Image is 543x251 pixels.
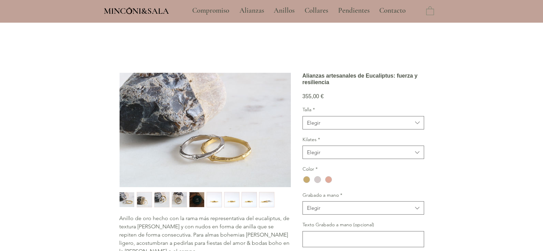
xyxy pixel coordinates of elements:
[154,192,170,207] button: Miniatura: Alianzas artesanales Minconi Sala
[119,72,291,187] button: Alianzas artesanales Minconi SalaAgrandar
[259,192,274,207] button: Miniatura: Alianzas artesanales Minconi Sala
[303,106,424,113] label: Talla
[187,2,234,19] a: Compromiso
[303,192,424,199] label: Grabado a mano
[303,201,424,215] button: Grabado a mano
[259,192,274,207] img: Miniatura: Alianzas artesanales Minconi Sala
[224,192,239,207] button: Miniatura: Alianzas artesanales Minconi Sala
[307,149,320,156] div: Elegir
[104,6,169,16] span: MINCONI&SALA
[119,192,135,207] button: Miniatura: Alianzas artesanales Minconi Sala
[224,192,239,207] img: Miniatura: Alianzas artesanales Minconi Sala
[120,73,291,187] img: Alianzas artesanales Minconi Sala
[234,2,269,19] a: Alianzas
[376,2,409,19] p: Contacto
[189,2,233,19] p: Compromiso
[303,234,424,244] textarea: Texto Grabado a mano (opcional)
[303,146,424,159] button: Kilates
[303,221,424,228] label: Texto Grabado a mano (opcional)
[189,192,204,207] img: Miniatura: Alianzas artesanales Minconi Sala
[333,2,374,19] a: Pendientes
[155,192,169,207] img: Miniatura: Alianzas artesanales Minconi Sala
[174,2,424,19] nav: Sitio
[299,2,333,19] a: Collares
[137,192,152,207] img: Miniatura: Alianzas artesanales Minconi Sala
[335,2,373,19] p: Pendientes
[126,7,132,14] img: Minconi Sala
[207,192,222,207] img: Miniatura: Alianzas artesanales Minconi Sala
[307,119,320,126] div: Elegir
[236,2,268,19] p: Alianzas
[374,2,411,19] a: Contacto
[303,116,424,129] button: Talla
[307,204,320,212] div: Elegir
[303,136,424,143] label: Kilates
[120,192,134,207] img: Miniatura: Alianzas artesanales Minconi Sala
[104,4,169,16] a: MINCONI&SALA
[270,2,298,19] p: Anillos
[242,192,257,207] img: Miniatura: Alianzas artesanales Minconi Sala
[301,2,332,19] p: Collares
[189,192,205,207] button: Miniatura: Alianzas artesanales Minconi Sala
[269,2,299,19] a: Anillos
[303,93,324,99] span: 355,00 €
[303,72,424,85] h1: Alianzas artesanales de Eucaliptus: fuerza y resiliencia
[172,192,187,207] img: Miniatura: Alianzas artesanales Minconi Sala
[303,166,318,173] legend: Color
